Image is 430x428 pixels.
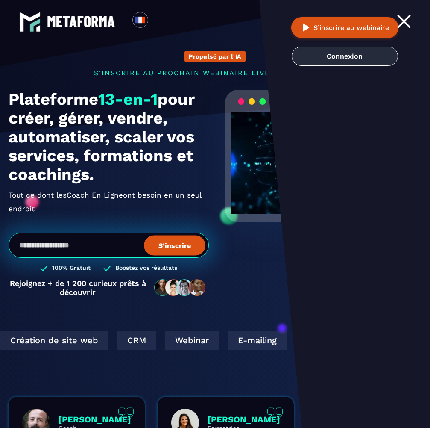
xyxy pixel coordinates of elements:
img: logo [19,11,41,32]
img: quote [267,407,283,420]
a: Connexion [292,47,398,66]
button: S’inscrire au webinaire [291,17,398,38]
video: Your browser does not support the video tag. [231,112,412,203]
h3: Boostez vos résultats [115,264,177,272]
button: S’inscrire [144,235,205,255]
img: fr [135,15,146,25]
input: Search for option [155,16,162,27]
div: E-mailing [223,331,282,350]
img: quote [118,407,134,420]
span: Coach En Ligne [67,188,123,202]
h3: 100% Gratuit [52,264,91,272]
div: Espace E-learning [291,331,387,350]
p: s'inscrire au prochain webinaire live de [9,69,421,77]
h1: Plateforme pour créer, gérer, vendre, automatiser, scaler vos services, formations et coachings. [9,90,209,184]
div: CRM [112,331,152,350]
p: [PERSON_NAME] [208,414,280,425]
div: Search for option [148,12,169,31]
p: Propulsé par l'IA [189,53,241,60]
p: [PERSON_NAME] [59,414,131,425]
p: Rejoignez + de 1 200 curieux prêts à découvrir [9,279,147,297]
h2: Tout ce dont les ont besoin en un seul endroit [9,188,209,215]
img: checked [103,264,111,272]
img: loading [238,97,266,106]
div: Webinar [160,331,214,350]
img: community-people [152,279,209,297]
img: logo [47,16,115,27]
img: checked [40,264,48,272]
img: play [301,22,311,33]
span: 13-en-1 [98,90,158,109]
